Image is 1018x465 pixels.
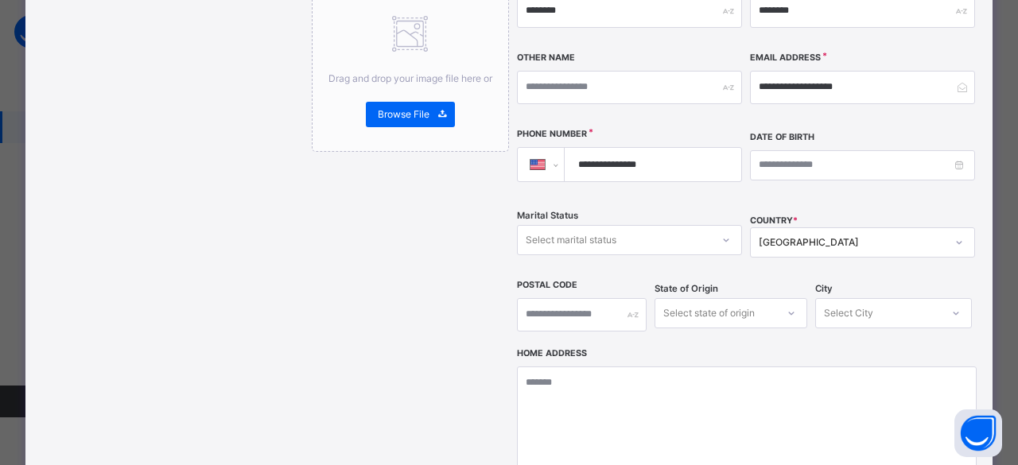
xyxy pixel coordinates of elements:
[328,72,492,84] span: Drag and drop your image file here or
[759,235,946,250] div: [GEOGRAPHIC_DATA]
[378,107,429,122] span: Browse File
[663,298,755,328] div: Select state of origin
[517,279,577,292] label: Postal Code
[954,409,1002,457] button: Open asap
[517,347,587,360] label: Home Address
[815,282,833,296] span: City
[750,52,821,64] label: Email Address
[750,215,798,226] span: COUNTRY
[750,131,814,144] label: Date of Birth
[824,298,873,328] div: Select City
[517,128,587,141] label: Phone Number
[517,209,578,223] span: Marital Status
[526,225,616,255] div: Select marital status
[517,52,575,64] label: Other Name
[655,282,718,296] span: State of Origin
